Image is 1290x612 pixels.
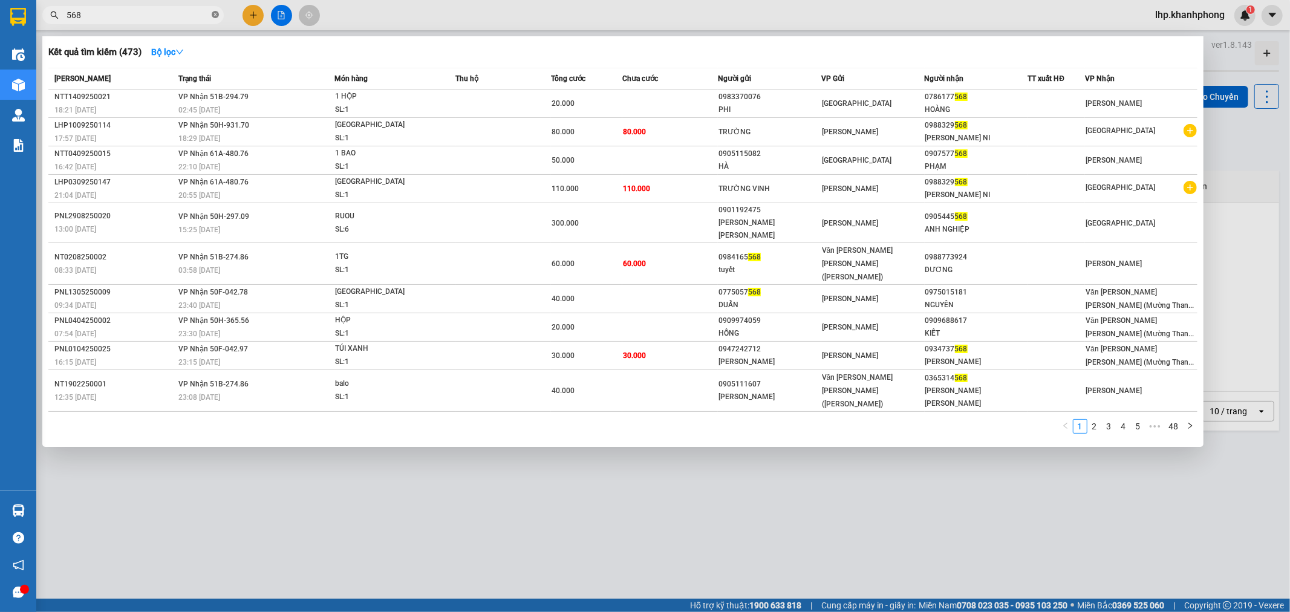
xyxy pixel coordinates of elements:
[1086,316,1194,338] span: Văn [PERSON_NAME] [PERSON_NAME] (Mường Than...
[54,286,175,299] div: PNL1305250009
[718,183,821,195] div: TRƯỜNG VINH
[1116,419,1131,434] li: 4
[335,175,426,189] div: [GEOGRAPHIC_DATA]
[1184,124,1197,137] span: plus-circle
[1088,420,1101,433] a: 2
[13,532,24,544] span: question-circle
[552,323,575,331] span: 20.000
[955,345,968,353] span: 568
[718,391,821,403] div: [PERSON_NAME]
[178,212,249,221] span: VP Nhận 50H-297.09
[12,79,25,91] img: warehouse-icon
[955,93,968,101] span: 568
[455,74,478,83] span: Thu hộ
[1145,419,1165,434] span: •••
[178,266,220,275] span: 03:58 [DATE]
[1086,288,1194,310] span: Văn [PERSON_NAME] [PERSON_NAME] (Mường Than...
[821,74,844,83] span: VP Gửi
[1145,419,1165,434] li: Next 5 Pages
[955,149,968,158] span: 568
[178,191,220,200] span: 20:55 [DATE]
[822,184,878,193] span: [PERSON_NAME]
[925,327,1028,340] div: KIẾT
[13,587,24,598] span: message
[622,74,658,83] span: Chưa cước
[718,286,821,299] div: 0775057
[1165,419,1183,434] li: 48
[178,253,249,261] span: VP Nhận 51B-274.86
[178,134,220,143] span: 18:29 [DATE]
[54,210,175,223] div: PNL2908250020
[718,91,821,103] div: 0983370076
[718,343,821,356] div: 0947242712
[13,559,24,571] span: notification
[1187,422,1194,429] span: right
[623,184,650,193] span: 110.000
[552,99,575,108] span: 20.000
[718,264,821,276] div: tuyết
[178,316,249,325] span: VP Nhận 50H-365.56
[1086,183,1155,192] span: [GEOGRAPHIC_DATA]
[822,351,878,360] span: [PERSON_NAME]
[54,191,96,200] span: 21:04 [DATE]
[925,264,1028,276] div: DƯƠNG
[142,42,194,62] button: Bộ lọcdown
[623,128,646,136] span: 80.000
[1184,181,1197,194] span: plus-circle
[822,99,891,108] span: [GEOGRAPHIC_DATA]
[335,147,426,160] div: 1 BAO
[54,225,96,233] span: 13:00 [DATE]
[335,264,426,277] div: SL: 1
[12,109,25,122] img: warehouse-icon
[178,330,220,338] span: 23:30 [DATE]
[822,373,893,408] span: Văn [PERSON_NAME] [PERSON_NAME] ([PERSON_NAME])
[54,74,111,83] span: [PERSON_NAME]
[1086,219,1155,227] span: [GEOGRAPHIC_DATA]
[925,132,1028,145] div: [PERSON_NAME] NI
[623,259,646,268] span: 60.000
[718,204,821,216] div: 0901192475
[335,342,426,356] div: TÚI XANH
[552,219,579,227] span: 300.000
[212,10,219,21] span: close-circle
[54,91,175,103] div: NTT1409250021
[54,106,96,114] span: 18:21 [DATE]
[178,178,249,186] span: VP Nhận 61A-480.76
[212,11,219,18] span: close-circle
[925,251,1028,264] div: 0988773924
[54,134,96,143] span: 17:57 [DATE]
[718,216,821,242] div: [PERSON_NAME] [PERSON_NAME]
[925,160,1028,173] div: PHẠM
[54,119,175,132] div: LHP1009250114
[335,119,426,132] div: [GEOGRAPHIC_DATA]
[718,327,821,340] div: HỒNG
[552,184,579,193] span: 110.000
[748,253,761,261] span: 568
[54,148,175,160] div: NTT0409250015
[335,160,426,174] div: SL: 1
[334,74,368,83] span: Món hàng
[1102,419,1116,434] li: 3
[552,156,575,164] span: 50.000
[925,148,1028,160] div: 0907577
[925,103,1028,116] div: HOÀNG
[1058,419,1073,434] li: Previous Page
[1062,422,1069,429] span: left
[178,163,220,171] span: 22:10 [DATE]
[1086,386,1142,395] span: [PERSON_NAME]
[12,48,25,61] img: warehouse-icon
[178,226,220,234] span: 15:25 [DATE]
[1132,420,1145,433] a: 5
[822,295,878,303] span: [PERSON_NAME]
[718,378,821,391] div: 0905111607
[1086,345,1194,366] span: Văn [PERSON_NAME] [PERSON_NAME] (Mường Than...
[335,223,426,236] div: SL: 6
[178,121,249,129] span: VP Nhận 50H-931.70
[54,358,96,366] span: 16:15 [DATE]
[748,288,761,296] span: 568
[1165,420,1182,433] a: 48
[623,351,646,360] span: 30.000
[54,266,96,275] span: 08:33 [DATE]
[50,11,59,19] span: search
[1085,74,1115,83] span: VP Nhận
